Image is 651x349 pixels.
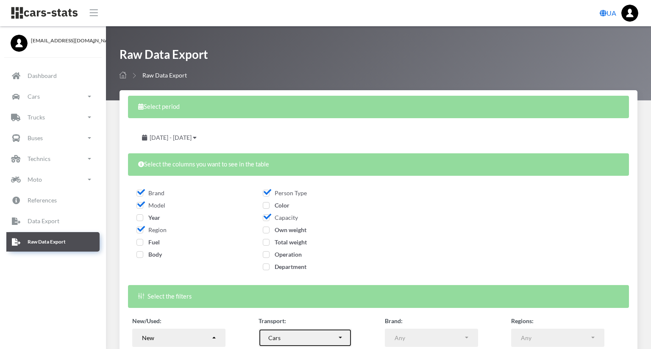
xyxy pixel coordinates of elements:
[621,5,638,22] img: ...
[136,251,162,258] span: Body
[263,263,306,270] span: Department
[31,37,95,44] span: [EMAIL_ADDRESS][DOMAIN_NAME]
[6,108,100,127] a: Trucks
[142,72,187,79] span: Raw Data Export
[268,333,337,342] div: Cars
[136,238,160,246] span: Fuel
[259,329,352,347] button: Cars
[11,6,78,19] img: navbar brand
[6,66,100,86] a: Dashboard
[263,214,298,221] span: Capacity
[263,189,307,197] span: Person Type
[6,170,100,189] a: Moto
[128,96,629,118] div: Select period
[28,133,43,143] p: Buses
[511,316,534,325] label: Regions:
[385,316,403,325] label: Brand:
[6,232,100,252] a: Raw Data Export
[6,211,100,231] a: Data Export
[263,251,302,258] span: Operation
[28,91,40,102] p: Cars
[263,202,289,209] span: Color
[6,87,100,106] a: Cars
[6,191,100,210] a: References
[136,214,160,221] span: Year
[132,316,161,325] label: New/Used:
[132,329,225,347] button: New
[28,112,45,122] p: Trucks
[128,153,629,176] div: Select the columns you want to see in the table
[6,149,100,169] a: Technics
[385,329,478,347] button: Any
[120,47,208,66] h1: Raw Data Export
[136,202,165,209] span: Model
[136,189,164,197] span: Brand
[511,329,604,347] button: Any
[596,5,620,22] a: UA
[259,316,286,325] label: Transport:
[28,195,57,205] p: References
[150,134,192,141] span: [DATE] - [DATE]
[6,128,100,148] a: Buses
[28,174,42,185] p: Moto
[521,333,590,342] div: Any
[28,237,66,247] p: Raw Data Export
[263,238,307,246] span: Total weight
[136,226,167,233] span: Region
[142,333,211,342] div: New
[28,70,57,81] p: Dashboard
[128,285,629,307] div: Select the filters
[28,153,50,164] p: Technics
[263,226,306,233] span: Own weight
[28,216,59,226] p: Data Export
[11,35,95,44] a: [EMAIL_ADDRESS][DOMAIN_NAME]
[395,333,463,342] div: Any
